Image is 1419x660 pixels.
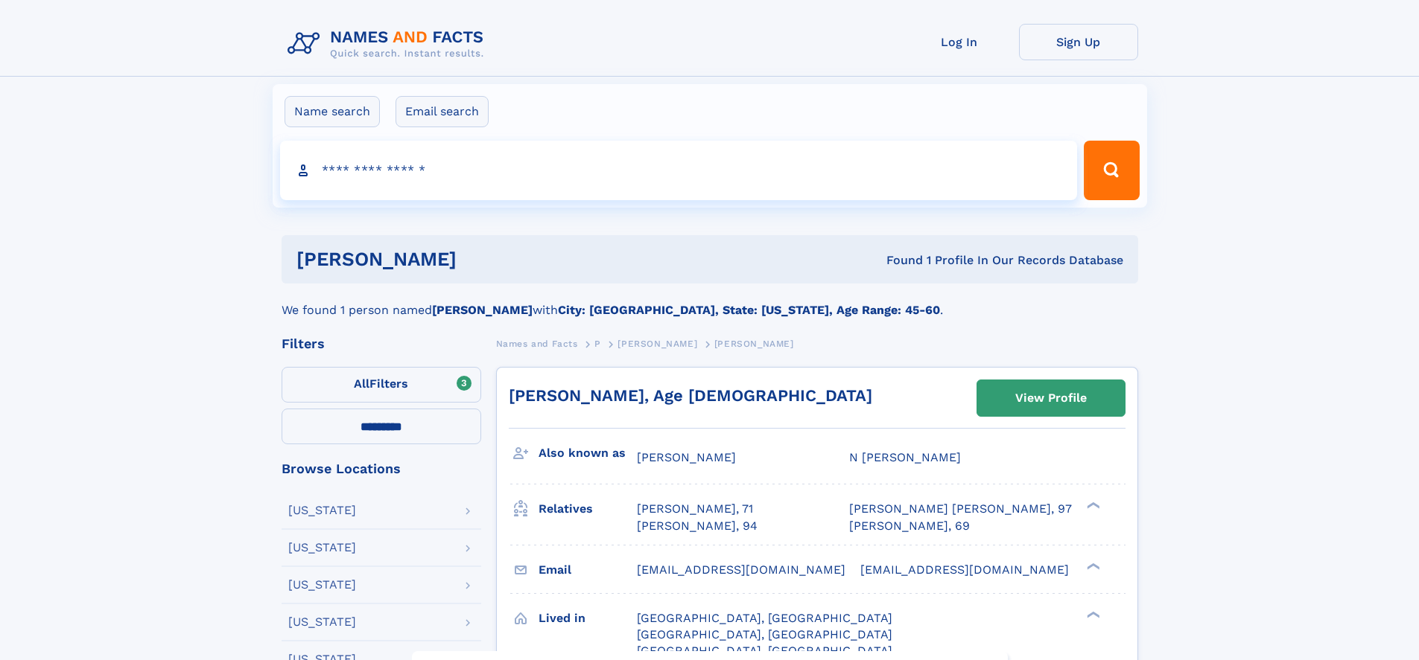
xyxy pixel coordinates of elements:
[637,501,753,517] a: [PERSON_NAME], 71
[282,24,496,64] img: Logo Names and Facts
[539,557,637,583] h3: Email
[977,380,1125,416] a: View Profile
[671,252,1123,269] div: Found 1 Profile In Our Records Database
[496,334,578,353] a: Names and Facts
[618,334,697,353] a: [PERSON_NAME]
[288,504,356,516] div: [US_STATE]
[282,337,481,350] div: Filters
[637,627,892,641] span: [GEOGRAPHIC_DATA], [GEOGRAPHIC_DATA]
[280,141,1078,200] input: search input
[558,303,940,317] b: City: [GEOGRAPHIC_DATA], State: [US_STATE], Age Range: 45-60
[288,616,356,628] div: [US_STATE]
[637,563,845,577] span: [EMAIL_ADDRESS][DOMAIN_NAME]
[849,450,961,464] span: N [PERSON_NAME]
[396,96,489,127] label: Email search
[282,367,481,403] label: Filters
[637,644,892,658] span: [GEOGRAPHIC_DATA], [GEOGRAPHIC_DATA]
[860,563,1069,577] span: [EMAIL_ADDRESS][DOMAIN_NAME]
[1083,501,1101,510] div: ❯
[900,24,1019,60] a: Log In
[637,450,736,464] span: [PERSON_NAME]
[282,283,1138,319] div: We found 1 person named with .
[618,339,697,349] span: [PERSON_NAME]
[594,339,601,349] span: P
[849,518,970,534] a: [PERSON_NAME], 69
[637,611,892,625] span: [GEOGRAPHIC_DATA], [GEOGRAPHIC_DATA]
[285,96,380,127] label: Name search
[849,501,1072,517] a: [PERSON_NAME] [PERSON_NAME], 97
[1084,141,1139,200] button: Search Button
[1083,561,1101,571] div: ❯
[509,386,872,405] a: [PERSON_NAME], Age [DEMOGRAPHIC_DATA]
[594,334,601,353] a: P
[714,339,794,349] span: [PERSON_NAME]
[288,579,356,591] div: [US_STATE]
[296,250,672,269] h1: [PERSON_NAME]
[288,542,356,554] div: [US_STATE]
[354,377,369,391] span: All
[1019,24,1138,60] a: Sign Up
[539,440,637,466] h3: Also known as
[539,496,637,522] h3: Relatives
[539,606,637,631] h3: Lived in
[1015,381,1087,415] div: View Profile
[282,462,481,475] div: Browse Locations
[432,303,533,317] b: [PERSON_NAME]
[1083,609,1101,619] div: ❯
[637,518,758,534] a: [PERSON_NAME], 94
